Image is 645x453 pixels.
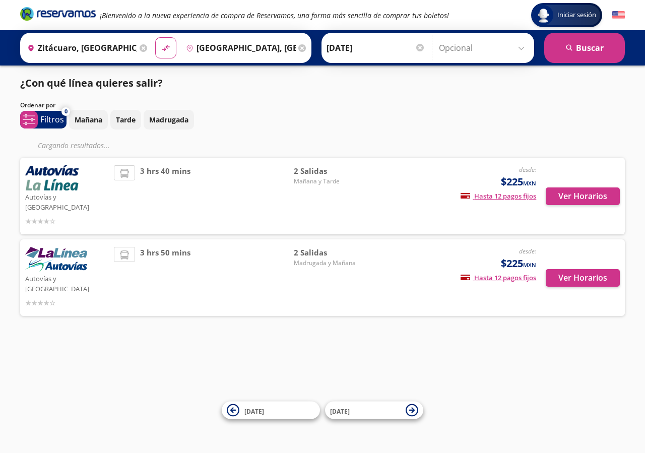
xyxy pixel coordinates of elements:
[25,247,87,272] img: Autovías y La Línea
[20,6,96,24] a: Brand Logo
[20,111,67,128] button: 0Filtros
[140,247,190,308] span: 3 hrs 50 mins
[25,272,109,294] p: Autovías y [GEOGRAPHIC_DATA]
[25,190,109,212] p: Autovías y [GEOGRAPHIC_DATA]
[501,174,536,189] span: $225
[523,261,536,269] small: MXN
[244,407,264,415] span: [DATE]
[553,10,600,20] span: Iniciar sesión
[461,191,536,201] span: Hasta 12 pagos fijos
[294,247,364,258] span: 2 Salidas
[546,269,620,287] button: Ver Horarios
[110,110,141,130] button: Tarde
[546,187,620,205] button: Ver Horarios
[100,11,449,20] em: ¡Bienvenido a la nueva experiencia de compra de Reservamos, una forma más sencilla de comprar tus...
[20,6,96,21] i: Brand Logo
[144,110,194,130] button: Madrugada
[461,273,536,282] span: Hasta 12 pagos fijos
[294,165,364,177] span: 2 Salidas
[149,114,188,125] p: Madrugada
[330,407,350,415] span: [DATE]
[69,110,108,130] button: Mañana
[140,165,190,227] span: 3 hrs 40 mins
[612,9,625,22] button: English
[20,101,55,110] p: Ordenar por
[523,179,536,187] small: MXN
[327,35,425,60] input: Elegir Fecha
[182,35,296,60] input: Buscar Destino
[294,177,364,186] span: Mañana y Tarde
[64,107,68,116] span: 0
[75,114,102,125] p: Mañana
[325,402,423,419] button: [DATE]
[544,33,625,63] button: Buscar
[439,35,529,60] input: Opcional
[23,35,137,60] input: Buscar Origen
[519,247,536,255] em: desde:
[20,76,163,91] p: ¿Con qué línea quieres salir?
[25,165,79,190] img: Autovías y La Línea
[501,256,536,271] span: $225
[519,165,536,174] em: desde:
[116,114,136,125] p: Tarde
[294,258,364,268] span: Madrugada y Mañana
[38,141,110,150] em: Cargando resultados ...
[40,113,64,125] p: Filtros
[222,402,320,419] button: [DATE]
